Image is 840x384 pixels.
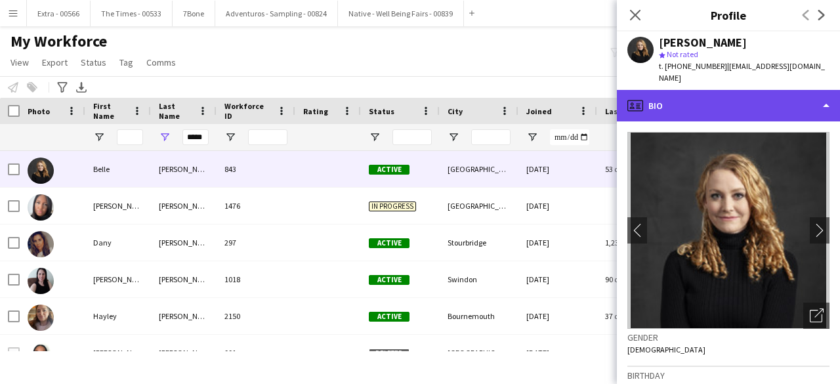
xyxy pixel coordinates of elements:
span: Active [369,165,409,175]
div: 90 days [597,261,676,297]
span: Export [42,56,68,68]
div: [PERSON_NAME] [85,188,151,224]
div: [DATE] [518,151,597,187]
div: 991 [217,335,295,371]
span: City [448,106,463,116]
button: 7Bone [173,1,215,26]
img: Dany Jones [28,231,54,257]
span: In progress [369,202,416,211]
input: Last Name Filter Input [182,129,209,145]
a: Comms [141,54,181,71]
input: City Filter Input [471,129,511,145]
app-action-btn: Advanced filters [54,79,70,95]
span: First Name [93,101,127,121]
div: [PERSON_NAME] [85,335,151,371]
h3: Gender [627,331,829,343]
button: Open Filter Menu [448,131,459,143]
div: 53 days [597,151,676,187]
div: Stourbridge [440,224,518,261]
a: Export [37,54,73,71]
span: t. [PHONE_NUMBER] [659,61,727,71]
span: Active [369,238,409,248]
span: Workforce ID [224,101,272,121]
span: Photo [28,106,50,116]
img: Jessica Jones -Romero [28,341,54,368]
button: Open Filter Menu [224,131,236,143]
div: [PERSON_NAME] [151,335,217,371]
input: Status Filter Input [392,129,432,145]
a: Tag [114,54,138,71]
span: Tag [119,56,133,68]
div: [GEOGRAPHIC_DATA] [440,335,518,371]
div: 1,234 days [597,224,676,261]
input: Workforce ID Filter Input [248,129,287,145]
div: Dany [85,224,151,261]
div: 297 [217,224,295,261]
div: 2150 [217,298,295,334]
button: Open Filter Menu [526,131,538,143]
div: [PERSON_NAME] [151,151,217,187]
button: Native - Well Being Fairs - 00839 [338,1,464,26]
div: [PERSON_NAME] [151,261,217,297]
span: Status [369,106,394,116]
img: Belle Jones [28,158,54,184]
span: Status [81,56,106,68]
span: Active [369,275,409,285]
button: The Times - 00533 [91,1,173,26]
input: First Name Filter Input [117,129,143,145]
a: View [5,54,34,71]
div: [PERSON_NAME] [151,224,217,261]
div: [DATE] [518,335,597,371]
div: [DATE] [518,224,597,261]
div: Bio [617,90,840,121]
div: [DATE] [518,188,597,224]
div: [PERSON_NAME] [85,261,151,297]
span: View [10,56,29,68]
button: Open Filter Menu [159,131,171,143]
button: Adventuros - Sampling - 00824 [215,1,338,26]
h3: Profile [617,7,840,24]
span: Not rated [667,49,698,59]
div: 1018 [217,261,295,297]
span: | [EMAIL_ADDRESS][DOMAIN_NAME] [659,61,825,83]
span: Active [369,312,409,322]
div: [PERSON_NAME] [659,37,747,49]
span: Last Name [159,101,193,121]
img: Gina Lloydd-Jones [28,268,54,294]
div: [GEOGRAPHIC_DATA] [440,188,518,224]
span: [DEMOGRAPHIC_DATA] [627,345,705,354]
button: Open Filter Menu [93,131,105,143]
button: Open Filter Menu [369,131,381,143]
div: [DATE] [518,298,597,334]
div: Swindon [440,261,518,297]
div: [PERSON_NAME] [151,298,217,334]
div: Hayley [85,298,151,334]
span: Deleted [369,349,409,358]
img: Crew avatar or photo [627,132,829,329]
img: Claudine Jones [28,194,54,221]
span: Rating [303,106,328,116]
a: Status [75,54,112,71]
div: Open photos pop-in [803,303,829,329]
input: Joined Filter Input [550,129,589,145]
div: [PERSON_NAME] [151,188,217,224]
h3: Birthday [627,370,829,381]
span: Joined [526,106,552,116]
span: My Workforce [10,32,107,51]
div: Belle [85,151,151,187]
div: [GEOGRAPHIC_DATA] [440,151,518,187]
app-action-btn: Export XLSX [73,79,89,95]
span: Last job [605,106,635,116]
span: Comms [146,56,176,68]
div: 1476 [217,188,295,224]
div: [DATE] [518,261,597,297]
button: Extra - 00566 [27,1,91,26]
img: Hayley Jones [28,305,54,331]
div: Bournemouth [440,298,518,334]
div: 843 [217,151,295,187]
div: 37 days [597,298,676,334]
input: Row Selection is disabled for this row (unchecked) [8,347,20,359]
